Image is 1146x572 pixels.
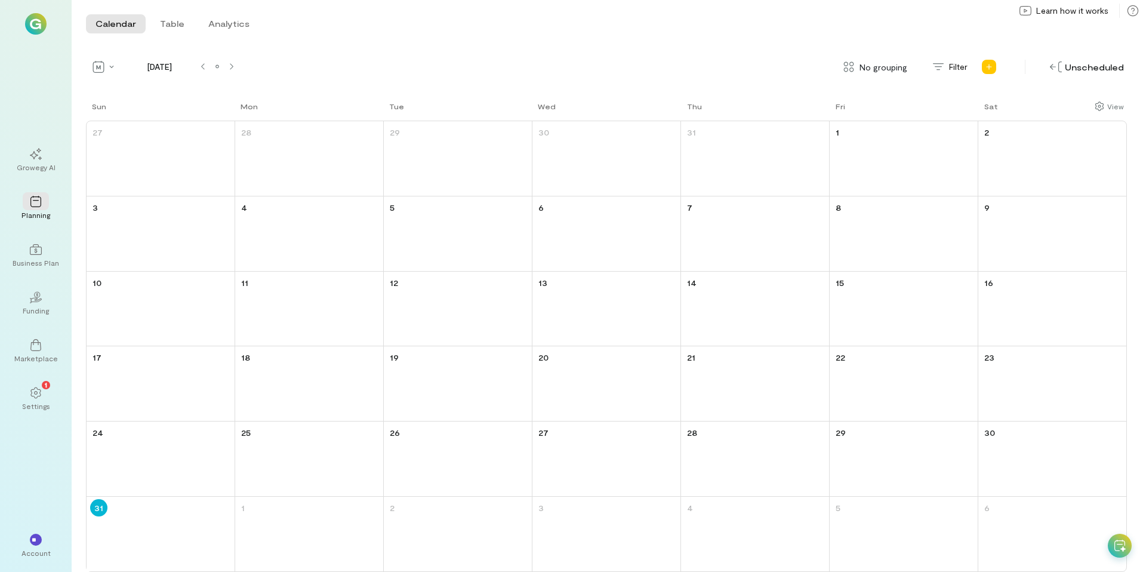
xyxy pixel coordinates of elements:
[829,346,978,422] td: August 22, 2025
[829,271,978,346] td: August 15, 2025
[14,282,57,325] a: Funding
[982,124,991,141] a: August 2, 2025
[87,196,235,271] td: August 3, 2025
[235,121,384,196] td: July 28, 2025
[536,199,546,216] a: August 6, 2025
[532,497,681,571] td: September 3, 2025
[982,424,997,441] a: August 30, 2025
[87,271,235,346] td: August 10, 2025
[680,196,829,271] td: August 7, 2025
[199,14,259,33] button: Analytics
[239,499,247,516] a: September 1, 2025
[387,349,401,366] a: August 19, 2025
[536,349,551,366] a: August 20, 2025
[384,121,532,196] td: July 29, 2025
[680,271,829,346] td: August 14, 2025
[532,100,558,121] a: Wednesday
[21,210,50,220] div: Planning
[982,199,992,216] a: August 9, 2025
[239,424,253,441] a: August 25, 2025
[17,162,56,172] div: Growegy AI
[829,422,978,497] td: August 29, 2025
[836,102,845,111] div: Fri
[235,100,260,121] a: Monday
[830,100,848,121] a: Friday
[389,102,404,111] div: Tue
[680,346,829,422] td: August 21, 2025
[383,100,406,121] a: Tuesday
[532,196,681,271] td: August 6, 2025
[235,422,384,497] td: August 25, 2025
[239,199,249,216] a: August 4, 2025
[235,497,384,571] td: September 1, 2025
[532,121,681,196] td: July 30, 2025
[384,346,532,422] td: August 19, 2025
[235,271,384,346] td: August 11, 2025
[833,274,846,291] a: August 15, 2025
[982,499,992,516] a: September 6, 2025
[239,274,251,291] a: August 11, 2025
[21,548,51,558] div: Account
[949,61,968,73] span: Filter
[90,424,106,441] a: August 24, 2025
[982,349,997,366] a: August 23, 2025
[14,330,57,373] a: Marketplace
[14,139,57,182] a: Growegy AI
[680,422,829,497] td: August 28, 2025
[14,234,57,277] a: Business Plan
[384,196,532,271] td: August 5, 2025
[87,422,235,497] td: August 24, 2025
[687,102,702,111] div: Thu
[1092,98,1127,115] div: Show columns
[685,274,699,291] a: August 14, 2025
[90,199,100,216] a: August 3, 2025
[90,349,104,366] a: August 17, 2025
[685,424,700,441] a: August 28, 2025
[833,349,848,366] a: August 22, 2025
[241,102,258,111] div: Mon
[384,271,532,346] td: August 12, 2025
[536,124,552,141] a: July 30, 2025
[978,422,1126,497] td: August 30, 2025
[829,497,978,571] td: September 5, 2025
[123,61,196,73] span: [DATE]
[978,271,1126,346] td: August 16, 2025
[984,102,998,111] div: Sat
[22,401,50,411] div: Settings
[87,346,235,422] td: August 17, 2025
[532,422,681,497] td: August 27, 2025
[681,100,704,121] a: Thursday
[829,121,978,196] td: August 1, 2025
[387,199,397,216] a: August 5, 2025
[13,258,59,267] div: Business Plan
[90,274,104,291] a: August 10, 2025
[239,124,254,141] a: July 28, 2025
[978,196,1126,271] td: August 9, 2025
[384,497,532,571] td: September 2, 2025
[532,346,681,422] td: August 20, 2025
[680,497,829,571] td: September 4, 2025
[829,196,978,271] td: August 8, 2025
[978,100,1000,121] a: Saturday
[860,61,907,73] span: No grouping
[536,274,550,291] a: August 13, 2025
[235,346,384,422] td: August 18, 2025
[387,424,402,441] a: August 26, 2025
[833,199,843,216] a: August 8, 2025
[532,271,681,346] td: August 13, 2025
[90,124,105,141] a: July 27, 2025
[86,14,146,33] button: Calendar
[86,100,109,121] a: Sunday
[685,499,695,516] a: September 4, 2025
[685,349,698,366] a: August 21, 2025
[239,349,252,366] a: August 18, 2025
[538,102,556,111] div: Wed
[87,497,235,571] td: August 31, 2025
[14,353,58,363] div: Marketplace
[92,102,106,111] div: Sun
[978,346,1126,422] td: August 23, 2025
[833,499,843,516] a: September 5, 2025
[833,124,842,141] a: August 1, 2025
[384,422,532,497] td: August 26, 2025
[979,57,999,76] div: Add new program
